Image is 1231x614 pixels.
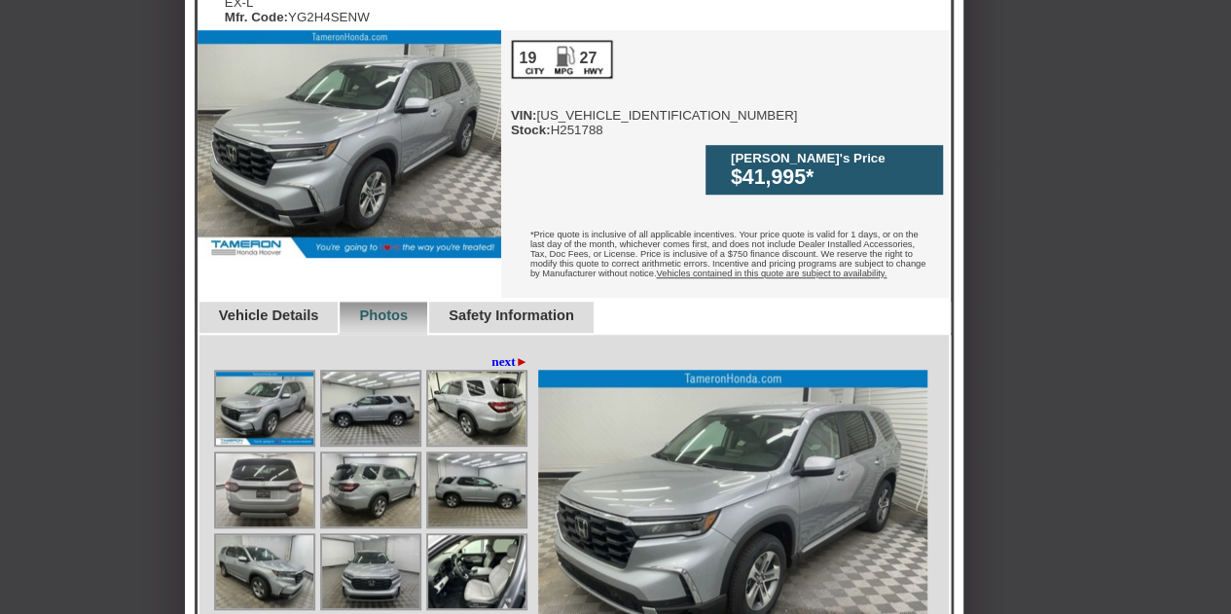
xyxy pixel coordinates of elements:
[225,10,288,24] b: Mfr. Code:
[359,307,408,323] a: Photos
[216,453,313,526] img: Image.aspx
[511,123,551,137] b: Stock:
[198,30,501,258] img: 2025 Honda Pilot
[511,40,798,137] div: [US_VEHICLE_IDENTIFICATION_NUMBER] H251788
[428,372,525,445] img: Image.aspx
[731,165,933,190] div: $41,995*
[511,108,537,123] b: VIN:
[516,354,528,369] span: ►
[322,372,419,445] img: Image.aspx
[449,307,574,323] a: Safety Information
[322,453,419,526] img: Image.aspx
[501,215,949,298] div: *Price quote is inclusive of all applicable incentives. Your price quote is valid for 1 days, or ...
[322,535,419,608] img: Image.aspx
[656,269,887,278] u: Vehicles contained in this quote are subject to availability.
[491,354,528,370] a: next►
[518,50,538,67] div: 19
[578,50,598,67] div: 27
[219,307,319,323] a: Vehicle Details
[428,535,525,608] img: Image.aspx
[216,372,313,445] img: Image.aspx
[428,453,525,526] img: Image.aspx
[216,535,313,608] img: Image.aspx
[731,151,933,165] div: [PERSON_NAME]'s Price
